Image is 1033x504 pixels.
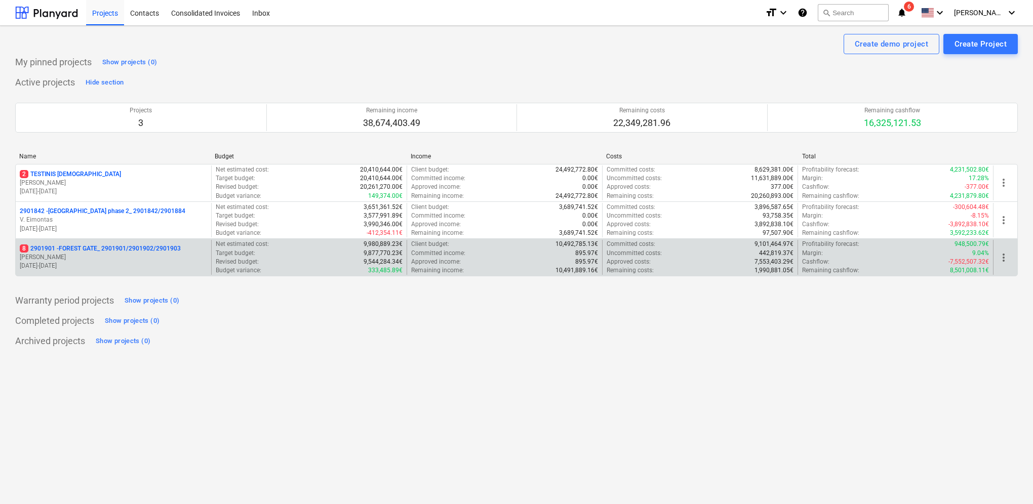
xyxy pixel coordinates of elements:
p: 3,896,587.65€ [754,203,793,212]
p: 20,261,270.00€ [360,183,403,191]
p: 38,674,403.49 [363,117,420,129]
p: Committed income : [411,212,465,220]
i: keyboard_arrow_down [777,7,789,19]
p: 22,349,281.96 [613,117,670,129]
p: [DATE] - [DATE] [20,262,207,270]
p: 8,629,381.00€ [754,165,793,174]
button: Show projects (0) [100,54,160,70]
p: 10,492,785.13€ [555,240,598,248]
div: Create demo project [855,37,928,51]
p: [DATE] - [DATE] [20,187,207,196]
p: TESTINIS [DEMOGRAPHIC_DATA] [20,170,121,179]
p: Client budget : [411,203,449,212]
p: Cashflow : [802,220,829,229]
div: 2901842 -[GEOGRAPHIC_DATA] phase 2_ 2901842/2901884V. Eimontas[DATE]-[DATE] [20,207,207,233]
span: [PERSON_NAME] [954,9,1005,17]
p: 895.97€ [575,249,598,258]
p: 442,819.37€ [759,249,793,258]
p: Profitability forecast : [802,240,859,248]
p: Revised budget : [216,220,259,229]
i: format_size [765,7,777,19]
span: 6 [904,2,914,12]
p: 149,374.00€ [368,192,403,200]
p: 377.00€ [771,183,793,191]
p: Profitability forecast : [802,165,859,174]
p: Cashflow : [802,258,829,266]
p: Approved income : [411,220,461,229]
div: Costs [606,153,793,160]
p: My pinned projects [15,56,92,68]
p: Target budget : [216,249,255,258]
p: Margin : [802,249,823,258]
p: V. Eimontas [20,216,207,224]
p: -377.00€ [965,183,989,191]
p: Remaining costs : [607,192,654,200]
p: Committed costs : [607,165,655,174]
p: [PERSON_NAME] [20,253,207,262]
p: Uncommitted costs : [607,249,662,258]
p: 20,410,644.00€ [360,174,403,183]
p: Projects [130,106,152,115]
p: Uncommitted costs : [607,212,662,220]
p: Committed income : [411,174,465,183]
p: 9,980,889.23€ [364,240,403,248]
p: Remaining income : [411,192,464,200]
p: -412,354.11€ [367,229,403,237]
p: Approved income : [411,183,461,191]
p: Remaining income : [411,229,464,237]
div: Create Project [955,37,1007,51]
div: 2TESTINIS [DEMOGRAPHIC_DATA][PERSON_NAME][DATE]-[DATE] [20,170,207,196]
p: 3,689,741.52€ [559,229,598,237]
button: Show projects (0) [93,333,153,349]
p: 4,231,879.80€ [950,192,989,200]
p: Approved costs : [607,183,651,191]
p: Warranty period projects [15,295,114,307]
p: Remaining cashflow : [802,192,859,200]
p: 3,990,346.00€ [364,220,403,229]
p: 9,101,464.97€ [754,240,793,248]
p: 9,544,284.34€ [364,258,403,266]
p: 1,990,881.05€ [754,266,793,275]
p: 3,592,233.62€ [950,229,989,237]
iframe: Chat Widget [982,455,1033,504]
button: Show projects (0) [122,292,182,309]
p: Budget variance : [216,266,261,275]
p: 3,651,361.52€ [364,203,403,212]
p: [PERSON_NAME] [20,179,207,187]
p: Remaining income [363,106,420,115]
p: Net estimated cost : [216,203,269,212]
p: 0.00€ [582,174,598,183]
p: -300,604.48€ [953,203,989,212]
p: Budget variance : [216,192,261,200]
button: Search [818,4,889,21]
p: Revised budget : [216,183,259,191]
p: Client budget : [411,165,449,174]
p: 9,877,770.23€ [364,249,403,258]
p: Target budget : [216,212,255,220]
p: 0.00€ [582,220,598,229]
p: Budget variance : [216,229,261,237]
p: 10,491,889.16€ [555,266,598,275]
div: Hide section [86,77,124,89]
p: 0.00€ [582,183,598,191]
p: Margin : [802,212,823,220]
p: Archived projects [15,335,85,347]
div: Income [411,153,598,160]
div: Show projects (0) [105,315,160,327]
p: Cashflow : [802,183,829,191]
p: 16,325,121.53 [864,117,921,129]
p: 0.00€ [582,212,598,220]
button: Hide section [83,74,126,91]
p: Margin : [802,174,823,183]
p: 3,892,838.10€ [754,220,793,229]
span: more_vert [998,251,1010,264]
p: -3,892,838.10€ [948,220,989,229]
i: notifications [897,7,907,19]
p: Active projects [15,76,75,89]
p: -8.15% [971,212,989,220]
p: 17.28% [969,174,989,183]
p: Profitability forecast : [802,203,859,212]
p: 97,507.90€ [763,229,793,237]
p: 3,577,991.89€ [364,212,403,220]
